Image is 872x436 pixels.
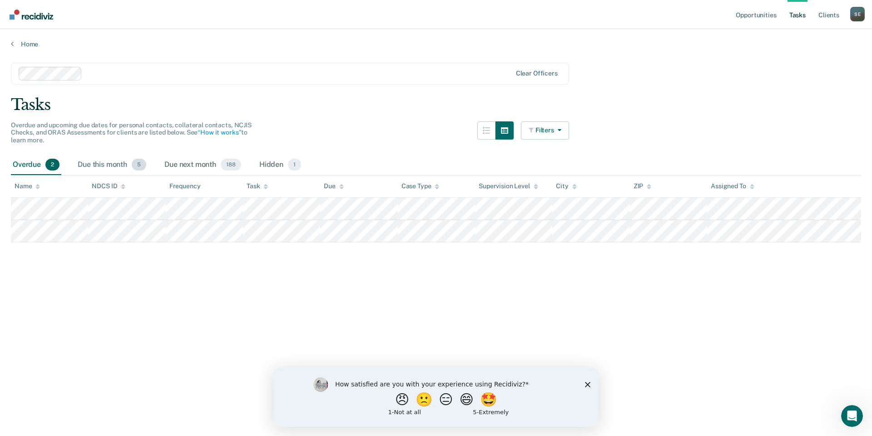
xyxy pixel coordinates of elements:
div: ZIP [634,182,652,190]
button: Profile dropdown button [850,7,865,21]
img: Recidiviz [10,10,53,20]
span: 5 [132,159,146,170]
div: Tasks [11,95,861,114]
button: Filters [521,121,569,140]
div: Task [247,182,268,190]
div: S E [850,7,865,21]
div: Assigned To [711,182,754,190]
div: Case Type [401,182,440,190]
span: 2 [45,159,59,170]
div: Supervision Level [479,182,538,190]
div: Overdue2 [11,155,61,175]
div: Clear officers [516,70,558,77]
iframe: Survey by Kim from Recidiviz [273,368,599,427]
div: City [556,182,576,190]
div: Due [324,182,344,190]
div: Due next month188 [163,155,243,175]
span: Overdue and upcoming due dates for personal contacts, collateral contacts, NCJIS Checks, and ORAS... [11,121,252,144]
span: 1 [288,159,301,170]
div: Frequency [169,182,201,190]
div: Name [15,182,40,190]
a: Home [11,40,861,48]
iframe: Intercom live chat [841,405,863,427]
div: NDCS ID [92,182,125,190]
div: Due this month5 [76,155,148,175]
a: “How it works” [198,129,241,136]
div: Hidden1 [258,155,303,175]
span: 188 [221,159,241,170]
